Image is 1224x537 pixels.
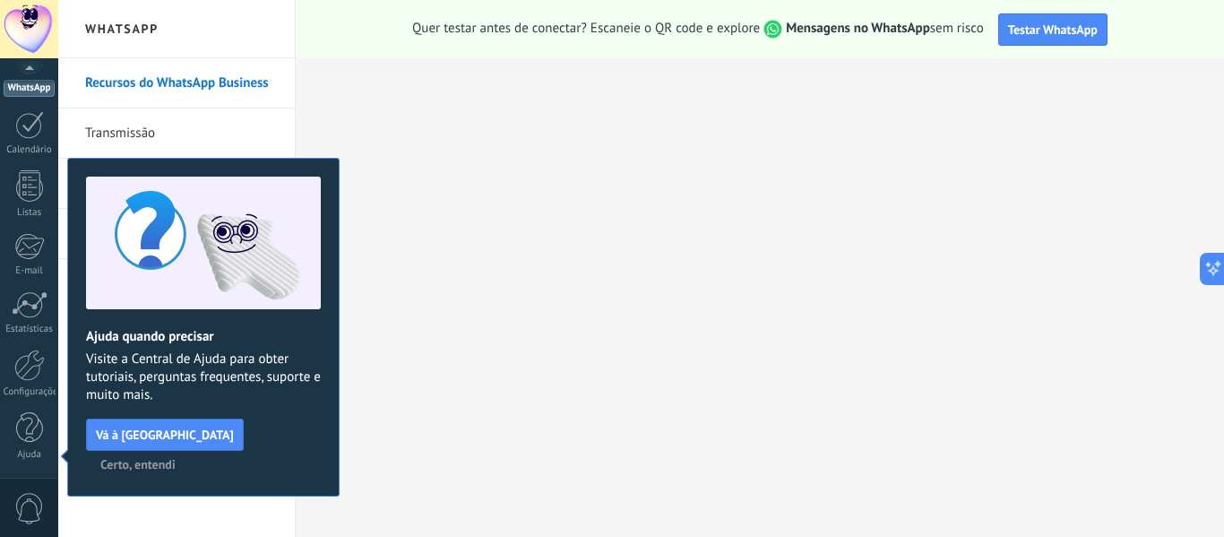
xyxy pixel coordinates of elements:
[86,419,244,451] button: Vá à [GEOGRAPHIC_DATA]
[58,58,295,108] li: Recursos do WhatsApp Business
[4,144,56,156] div: Calendário
[4,324,56,335] div: Estatísticas
[85,108,277,159] a: Transmissão
[4,265,56,277] div: E-mail
[4,207,56,219] div: Listas
[4,386,56,398] div: Configurações
[86,351,321,404] span: Visite a Central de Ajuda para obter tutoriais, perguntas frequentes, suporte e muito mais.
[786,20,930,37] strong: Mensagens no WhatsApp
[1008,22,1098,38] span: Testar WhatsApp
[92,451,184,478] button: Certo, entendi
[58,108,295,159] li: Transmissão
[412,20,984,39] span: Quer testar antes de conectar? Escaneie o QR code e explore sem risco
[100,458,176,471] span: Certo, entendi
[96,429,234,441] span: Vá à [GEOGRAPHIC_DATA]
[4,449,56,461] div: Ajuda
[85,58,277,108] a: Recursos do WhatsApp Business
[4,80,55,97] div: WhatsApp
[86,328,321,345] h2: Ajuda quando precisar
[998,13,1108,46] button: Testar WhatsApp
